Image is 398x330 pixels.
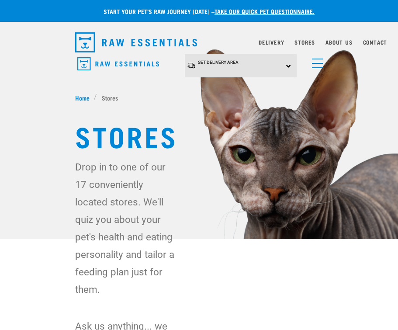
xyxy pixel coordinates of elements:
[77,57,159,71] img: Raw Essentials Logo
[308,53,323,69] a: menu
[325,41,352,44] a: About Us
[294,41,315,44] a: Stores
[75,93,90,102] span: Home
[75,158,174,298] p: Drop in to one of our 17 conveniently located stores. We'll quiz you about your pet's health and ...
[198,60,239,65] span: Set Delivery Area
[187,62,196,69] img: van-moving.png
[75,120,323,151] h1: Stores
[68,29,330,56] nav: dropdown navigation
[75,93,323,102] nav: breadcrumbs
[75,32,197,52] img: Raw Essentials Logo
[215,10,315,13] a: take our quick pet questionnaire.
[363,41,388,44] a: Contact
[75,93,94,102] a: Home
[259,41,284,44] a: Delivery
